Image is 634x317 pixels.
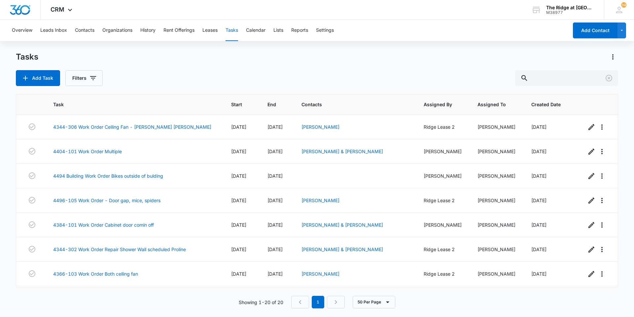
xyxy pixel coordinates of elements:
[301,124,339,130] a: [PERSON_NAME]
[515,70,618,86] input: Search Tasks
[301,247,383,252] a: [PERSON_NAME] & [PERSON_NAME]
[301,198,339,203] a: [PERSON_NAME]
[231,101,242,108] span: Start
[477,148,515,155] div: [PERSON_NAME]
[573,23,617,38] button: Add Contact
[267,247,283,252] span: [DATE]
[424,221,462,228] div: [PERSON_NAME]
[424,246,462,253] div: Ridge Lease 2
[531,149,546,154] span: [DATE]
[226,20,238,41] button: Tasks
[53,101,206,108] span: Task
[267,198,283,203] span: [DATE]
[267,222,283,228] span: [DATE]
[301,271,339,277] a: [PERSON_NAME]
[291,296,345,308] nav: Pagination
[353,296,395,308] button: 50 Per Page
[65,70,103,86] button: Filters
[53,197,160,204] a: 4496-105 Work Order - Door gap, mice, spiders
[231,222,246,228] span: [DATE]
[231,198,246,203] span: [DATE]
[477,123,515,130] div: [PERSON_NAME]
[608,52,618,62] button: Actions
[316,20,334,41] button: Settings
[301,222,383,228] a: [PERSON_NAME] & [PERSON_NAME]
[477,270,515,277] div: [PERSON_NAME]
[424,172,462,179] div: [PERSON_NAME]
[301,149,383,154] a: [PERSON_NAME] & [PERSON_NAME]
[477,172,515,179] div: [PERSON_NAME]
[531,222,546,228] span: [DATE]
[424,197,462,204] div: Ridge Lease 2
[546,5,594,10] div: account name
[531,247,546,252] span: [DATE]
[621,2,626,8] span: 39
[291,20,308,41] button: Reports
[477,197,515,204] div: [PERSON_NAME]
[531,173,546,179] span: [DATE]
[231,173,246,179] span: [DATE]
[75,20,94,41] button: Contacts
[301,101,398,108] span: Contacts
[621,2,626,8] div: notifications count
[239,299,283,306] p: Showing 1-20 of 20
[12,20,32,41] button: Overview
[53,123,211,130] a: 4344-306 Work Order Ceiling Fan - [PERSON_NAME] [PERSON_NAME]
[424,270,462,277] div: Ridge Lease 2
[231,271,246,277] span: [DATE]
[477,101,506,108] span: Assigned To
[140,20,156,41] button: History
[312,296,324,308] em: 1
[246,20,265,41] button: Calendar
[51,6,64,13] span: CRM
[40,20,67,41] button: Leads Inbox
[531,198,546,203] span: [DATE]
[53,270,138,277] a: 4366-103 Work Order Both celling fan
[477,246,515,253] div: [PERSON_NAME]
[531,101,561,108] span: Created Date
[53,221,154,228] a: 4384-101 Work Order Cabinet door comin off
[604,73,614,83] button: Clear
[546,10,594,15] div: account id
[267,149,283,154] span: [DATE]
[102,20,132,41] button: Organizations
[424,101,452,108] span: Assigned By
[16,52,38,62] h1: Tasks
[267,101,276,108] span: End
[424,123,462,130] div: Ridge Lease 2
[267,271,283,277] span: [DATE]
[424,148,462,155] div: [PERSON_NAME]
[231,247,246,252] span: [DATE]
[231,149,246,154] span: [DATE]
[163,20,194,41] button: Rent Offerings
[16,70,60,86] button: Add Task
[53,172,163,179] a: 4494 Building Work Order Bikes outside of bulding
[53,246,186,253] a: 4344-302 Work Order Repair Shower Wall scheduled Proline
[231,124,246,130] span: [DATE]
[267,173,283,179] span: [DATE]
[531,124,546,130] span: [DATE]
[267,124,283,130] span: [DATE]
[531,271,546,277] span: [DATE]
[53,148,122,155] a: 4404-101 Work Order Multiple
[273,20,283,41] button: Lists
[477,221,515,228] div: [PERSON_NAME]
[202,20,218,41] button: Leases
